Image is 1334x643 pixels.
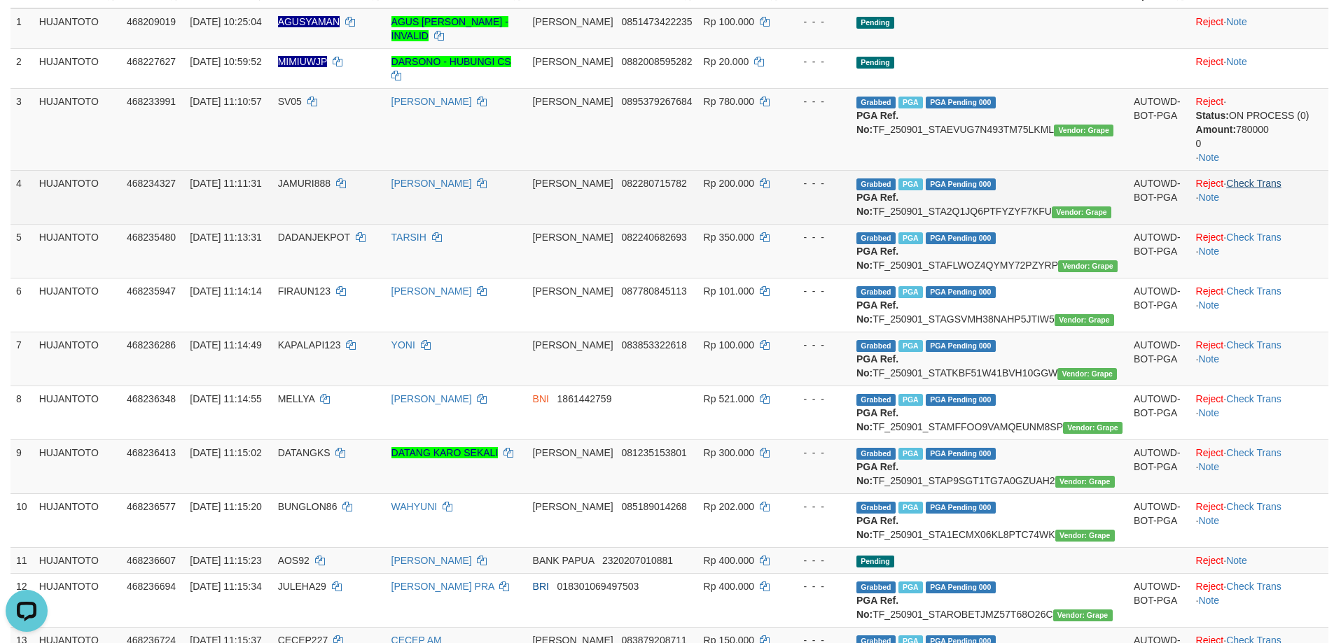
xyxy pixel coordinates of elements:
a: Note [1226,555,1247,566]
span: Copy 082280715782 to clipboard [621,178,686,189]
div: - - - [790,446,845,460]
span: Copy 0851473422235 to clipboard [621,16,692,27]
button: Open LiveChat chat widget [6,6,48,48]
span: Copy 081235153801 to clipboard [621,447,686,458]
a: Note [1226,56,1247,67]
td: 7 [11,332,34,386]
span: 468236694 [127,581,176,592]
span: PGA Pending [926,286,996,298]
td: 5 [11,224,34,278]
a: Note [1198,246,1219,257]
div: - - - [790,230,845,244]
td: TF_250901_STATKBF51W41BVH10GGW [851,332,1128,386]
a: Check Trans [1226,178,1281,189]
span: Rp 300.000 [704,447,754,458]
a: [PERSON_NAME] [391,555,472,566]
td: HUJANTOTO [34,332,121,386]
span: Rp 202.000 [704,501,754,512]
span: Vendor URL: https://settle31.1velocity.biz [1057,368,1117,380]
span: Copy 1861442759 to clipboard [557,393,612,404]
span: [PERSON_NAME] [533,285,613,297]
span: Marked by aeovivi [898,502,923,514]
b: PGA Ref. No: [856,353,898,379]
td: 3 [11,88,34,170]
span: [PERSON_NAME] [533,501,613,512]
div: - - - [790,579,845,593]
span: Marked by aeovivi [898,232,923,244]
span: Rp 400.000 [704,555,754,566]
td: · · [1190,493,1328,547]
span: Pending [856,17,894,29]
a: Reject [1196,96,1224,107]
span: Pending [856,57,894,69]
td: HUJANTOTO [34,547,121,573]
td: TF_250901_STAFLWOZ4QYMY72PZYRP [851,224,1128,278]
a: Reject [1196,285,1224,297]
span: Copy 018301069497503 to clipboard [557,581,639,592]
span: [DATE] 11:15:23 [190,555,261,566]
div: - - - [790,284,845,298]
span: Vendor URL: https://settle31.1velocity.biz [1055,476,1115,488]
td: 9 [11,439,34,493]
span: 468233991 [127,96,176,107]
td: AUTOWD-BOT-PGA [1128,386,1190,439]
span: JULEHA29 [278,581,326,592]
td: HUJANTOTO [34,88,121,170]
span: Rp 20.000 [704,56,749,67]
span: Copy 2320207010881 to clipboard [602,555,673,566]
span: 468236577 [127,501,176,512]
span: BNI [533,393,549,404]
span: Grabbed [856,286,896,298]
span: [DATE] 11:14:14 [190,285,261,297]
span: DATANGKS [278,447,331,458]
span: [PERSON_NAME] [533,178,613,189]
b: Amount: [1196,124,1237,135]
span: PGA Pending [926,340,996,352]
td: · [1190,547,1328,573]
span: Marked by aeovivi [898,448,923,460]
span: Rp 100.000 [704,16,754,27]
span: Copy 087780845113 to clipboard [621,285,686,297]
b: PGA Ref. No: [856,461,898,486]
span: Rp 200.000 [704,178,754,189]
a: Reject [1196,555,1224,566]
span: [DATE] 11:15:02 [190,447,261,458]
td: TF_250901_STAP9SGT1TG7A0GZUAH2 [851,439,1128,493]
span: 468227627 [127,56,176,67]
b: PGA Ref. No: [856,246,898,271]
a: Reject [1196,178,1224,189]
span: Marked by aeovivi [898,178,923,190]
span: PGA Pending [926,97,996,108]
div: - - - [790,176,845,190]
span: Grabbed [856,97,896,108]
td: · · [1190,88,1328,170]
td: 8 [11,386,34,439]
td: AUTOWD-BOT-PGA [1128,88,1190,170]
span: Vendor URL: https://settle31.1velocity.biz [1055,530,1115,542]
td: HUJANTOTO [34,278,121,332]
span: [DATE] 11:11:31 [190,178,261,189]
span: Vendor URL: https://settle31.1velocity.biz [1055,314,1114,326]
span: Marked by aeovivi [898,340,923,352]
span: Grabbed [856,232,896,244]
a: [PERSON_NAME] [391,96,472,107]
span: Rp 780.000 [704,96,754,107]
td: 2 [11,48,34,88]
td: · · [1190,170,1328,224]
td: AUTOWD-BOT-PGA [1128,170,1190,224]
span: [DATE] 10:59:52 [190,56,261,67]
span: Rp 521.000 [704,393,754,404]
span: Rp 100.000 [704,339,754,351]
span: [PERSON_NAME] [533,16,613,27]
a: Note [1198,515,1219,526]
a: Check Trans [1226,447,1281,458]
span: [DATE] 10:25:04 [190,16,261,27]
a: Reject [1196,232,1224,243]
span: BRI [533,581,549,592]
span: Pending [856,556,894,567]
span: [DATE] 11:10:57 [190,96,261,107]
span: Rp 400.000 [704,581,754,592]
a: Reject [1196,393,1224,404]
a: [PERSON_NAME] [391,393,472,404]
span: Grabbed [856,448,896,460]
